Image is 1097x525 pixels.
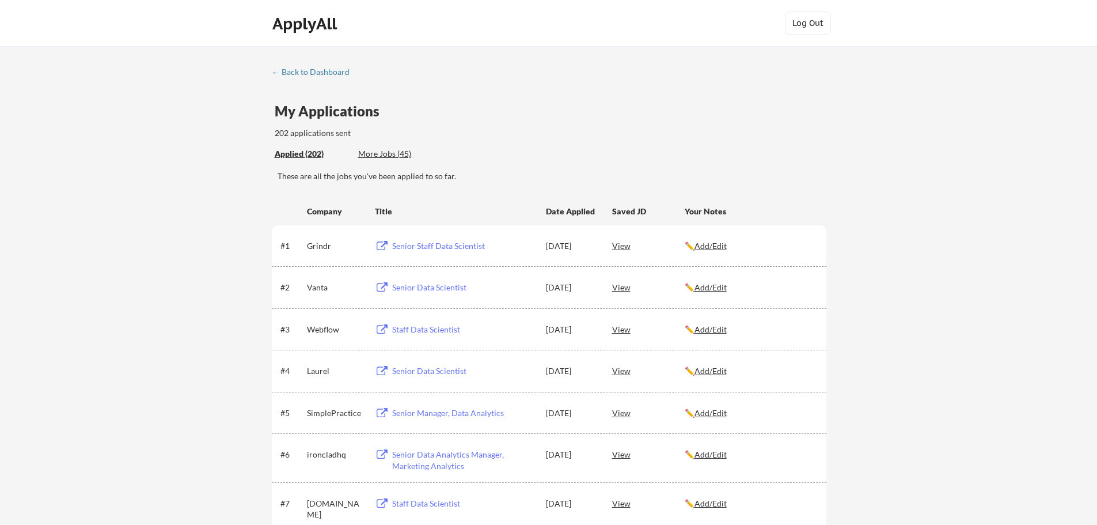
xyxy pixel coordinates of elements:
[612,493,685,513] div: View
[694,282,727,292] u: Add/Edit
[546,324,597,335] div: [DATE]
[280,282,303,293] div: #2
[694,241,727,251] u: Add/Edit
[694,366,727,376] u: Add/Edit
[612,444,685,464] div: View
[392,407,535,419] div: Senior Manager, Data Analytics
[612,319,685,339] div: View
[546,498,597,509] div: [DATE]
[272,14,340,33] div: ApplyAll
[392,240,535,252] div: Senior Staff Data Scientist
[275,104,389,118] div: My Applications
[275,127,498,139] div: 202 applications sent
[612,402,685,423] div: View
[694,408,727,418] u: Add/Edit
[392,498,535,509] div: Staff Data Scientist
[685,498,816,509] div: ✏️
[307,407,365,419] div: SimplePractice
[685,407,816,419] div: ✏️
[280,498,303,509] div: #7
[685,324,816,335] div: ✏️
[280,240,303,252] div: #1
[280,324,303,335] div: #3
[546,407,597,419] div: [DATE]
[280,449,303,460] div: #6
[307,240,365,252] div: Grindr
[392,449,535,471] div: Senior Data Analytics Manager, Marketing Analytics
[546,240,597,252] div: [DATE]
[307,324,365,335] div: Webflow
[612,277,685,297] div: View
[694,324,727,334] u: Add/Edit
[375,206,535,217] div: Title
[307,282,365,293] div: Vanta
[685,365,816,377] div: ✏️
[278,171,826,182] div: These are all the jobs you've been applied to so far.
[358,148,443,160] div: These are job applications we think you'd be a good fit for, but couldn't apply you to automatica...
[785,12,831,35] button: Log Out
[694,498,727,508] u: Add/Edit
[307,206,365,217] div: Company
[546,282,597,293] div: [DATE]
[546,206,597,217] div: Date Applied
[685,206,816,217] div: Your Notes
[685,449,816,460] div: ✏️
[275,148,350,160] div: These are all the jobs you've been applied to so far.
[272,67,358,79] a: ← Back to Dashboard
[272,68,358,76] div: ← Back to Dashboard
[358,148,443,160] div: More Jobs (45)
[275,148,350,160] div: Applied (202)
[685,282,816,293] div: ✏️
[307,365,365,377] div: Laurel
[612,235,685,256] div: View
[392,282,535,293] div: Senior Data Scientist
[392,365,535,377] div: Senior Data Scientist
[694,450,727,459] u: Add/Edit
[392,324,535,335] div: Staff Data Scientist
[280,407,303,419] div: #5
[307,449,365,460] div: ironcladhq
[546,365,597,377] div: [DATE]
[280,365,303,377] div: #4
[612,360,685,381] div: View
[546,449,597,460] div: [DATE]
[685,240,816,252] div: ✏️
[612,201,685,221] div: Saved JD
[307,498,365,520] div: [DOMAIN_NAME]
